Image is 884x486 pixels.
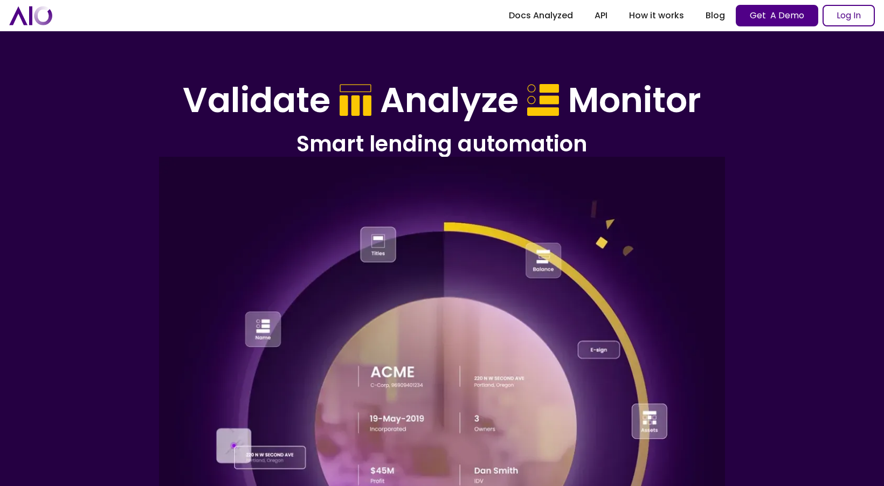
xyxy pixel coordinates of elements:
[498,6,584,25] a: Docs Analyzed
[584,6,618,25] a: API
[568,80,701,121] h1: Monitor
[9,6,52,25] a: home
[380,80,519,121] h1: Analyze
[183,80,330,121] h1: Validate
[695,6,736,25] a: Blog
[135,130,749,158] h2: Smart lending automation
[823,5,875,26] a: Log In
[736,5,818,26] a: Get A Demo
[618,6,695,25] a: How it works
